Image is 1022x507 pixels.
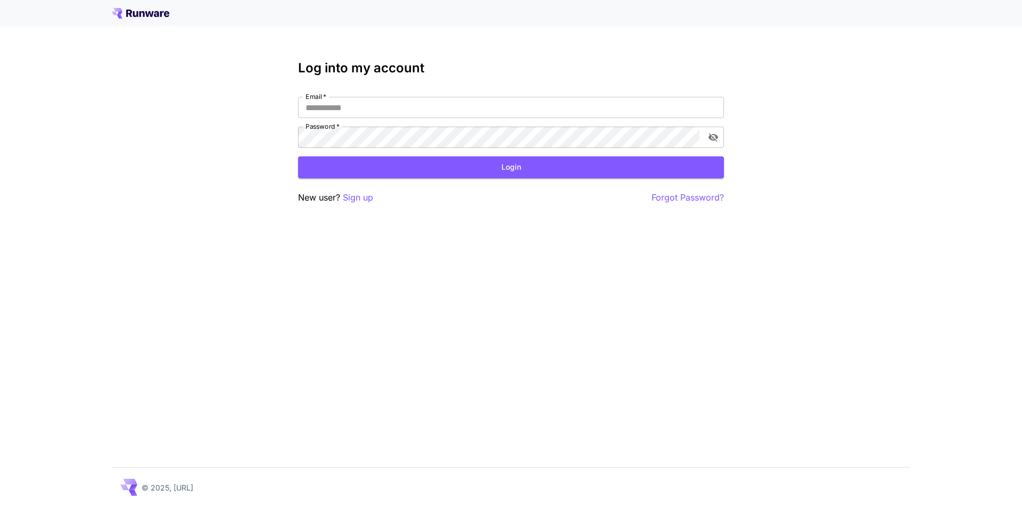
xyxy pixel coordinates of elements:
[142,482,193,493] p: © 2025, [URL]
[343,191,373,204] button: Sign up
[704,128,723,147] button: toggle password visibility
[298,61,724,76] h3: Log into my account
[652,191,724,204] button: Forgot Password?
[298,156,724,178] button: Login
[306,92,326,101] label: Email
[298,191,373,204] p: New user?
[306,122,340,131] label: Password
